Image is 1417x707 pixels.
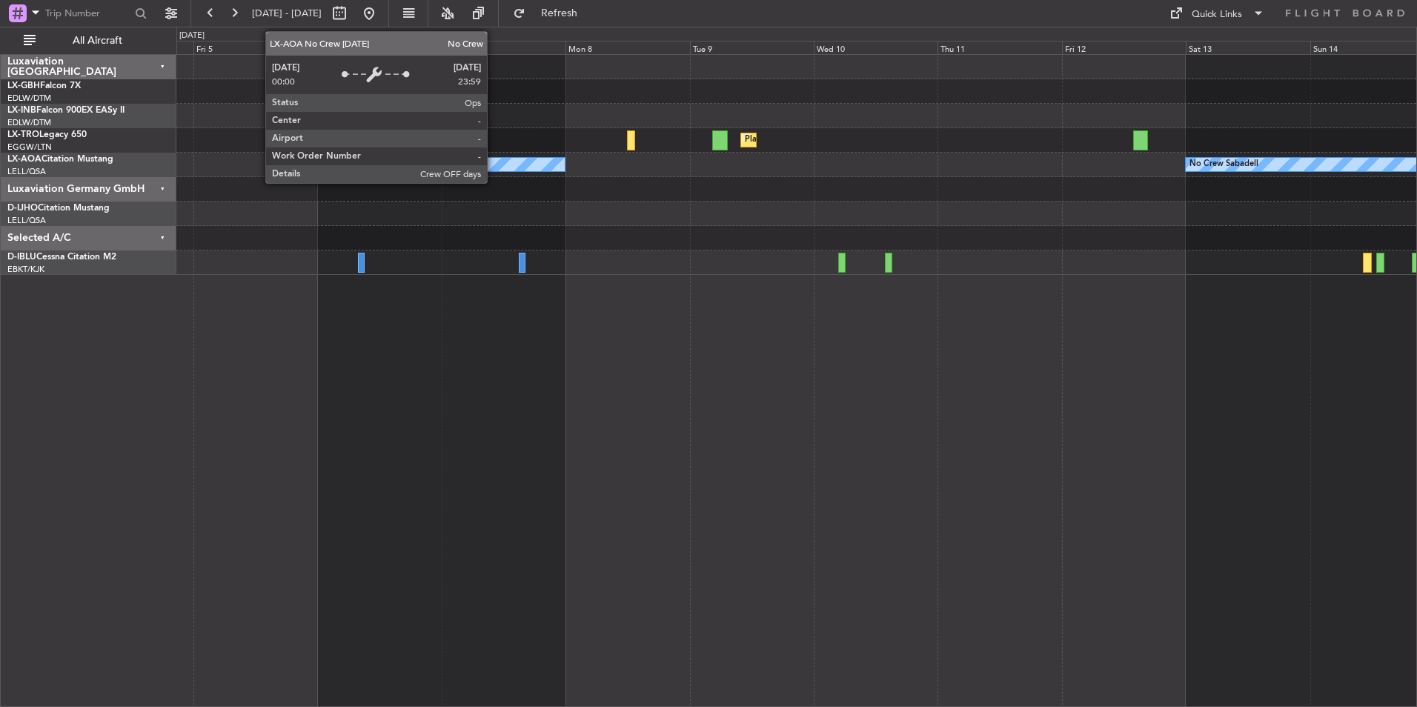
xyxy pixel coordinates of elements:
a: D-IBLUCessna Citation M2 [7,253,116,262]
div: Sat 13 [1186,41,1310,54]
div: Quick Links [1192,7,1242,22]
span: All Aircraft [39,36,156,46]
span: Refresh [528,8,591,19]
div: Mon 8 [565,41,689,54]
div: No Crew Sabadell [1189,153,1258,176]
a: LELL/QSA [7,166,46,177]
div: Wed 10 [814,41,938,54]
a: LX-INBFalcon 900EX EASy II [7,106,125,115]
div: Tue 9 [690,41,814,54]
span: LX-AOA [7,155,42,164]
span: LX-INB [7,106,36,115]
input: Trip Number [45,2,130,24]
a: EDLW/DTM [7,93,51,104]
button: Refresh [506,1,595,25]
span: [DATE] - [DATE] [252,7,322,20]
a: D-IJHOCitation Mustang [7,204,110,213]
div: Thu 11 [938,41,1061,54]
a: LX-GBHFalcon 7X [7,82,81,90]
div: Sat 6 [318,41,442,54]
div: No Crew [322,153,356,176]
div: Fri 5 [193,41,317,54]
a: EBKT/KJK [7,264,44,275]
div: Sun 7 [442,41,565,54]
button: All Aircraft [16,29,161,53]
div: Planned Maint Dusseldorf [745,129,842,151]
button: Quick Links [1162,1,1272,25]
div: Fri 12 [1062,41,1186,54]
span: D-IJHO [7,204,38,213]
a: LX-TROLegacy 650 [7,130,87,139]
a: EGGW/LTN [7,142,52,153]
a: LX-AOACitation Mustang [7,155,113,164]
span: LX-TRO [7,130,39,139]
a: EDLW/DTM [7,117,51,128]
div: [DATE] [179,30,205,42]
a: LELL/QSA [7,215,46,226]
span: D-IBLU [7,253,36,262]
span: LX-GBH [7,82,40,90]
